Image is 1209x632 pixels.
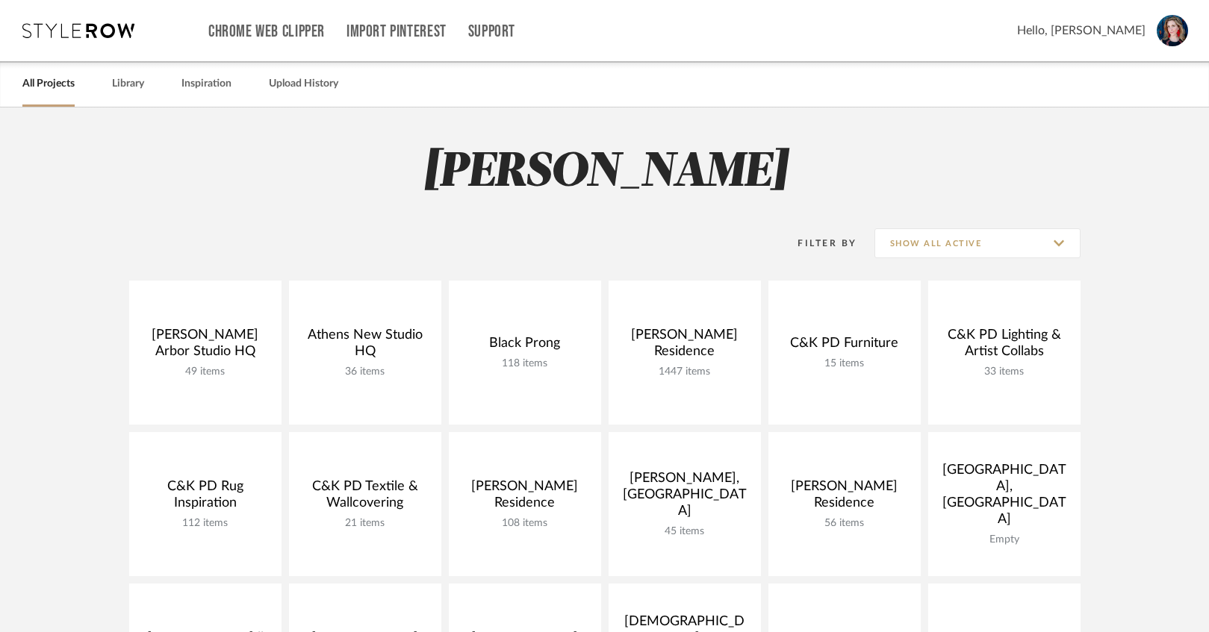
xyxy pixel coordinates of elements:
div: 108 items [461,517,589,530]
span: Hello, [PERSON_NAME] [1017,22,1146,40]
div: [PERSON_NAME] Residence [461,478,589,517]
div: [PERSON_NAME] Residence [780,478,909,517]
div: [PERSON_NAME], [GEOGRAPHIC_DATA] [621,470,749,525]
a: Support [468,25,515,38]
div: C&K PD Furniture [780,335,909,357]
div: 112 items [141,517,270,530]
div: Black Prong [461,335,589,357]
div: 36 items [301,366,429,378]
a: All Projects [22,74,75,94]
div: 33 items [940,366,1069,378]
div: [GEOGRAPHIC_DATA], [GEOGRAPHIC_DATA] [940,462,1069,534]
div: Filter By [779,236,857,251]
div: 45 items [621,525,749,538]
div: Empty [940,534,1069,546]
a: Upload History [269,74,338,94]
div: 21 items [301,517,429,530]
a: Import Pinterest [346,25,447,38]
div: 15 items [780,357,909,370]
img: avatar [1157,15,1188,46]
div: C&K PD Rug Inspiration [141,478,270,517]
div: Athens New Studio HQ [301,327,429,366]
div: 118 items [461,357,589,370]
a: Inspiration [181,74,231,94]
a: Chrome Web Clipper [208,25,325,38]
div: 49 items [141,366,270,378]
div: 56 items [780,517,909,530]
a: Library [112,74,144,94]
div: [PERSON_NAME] Residence [621,327,749,366]
div: [PERSON_NAME] Arbor Studio HQ [141,327,270,366]
div: 1447 items [621,366,749,378]
h2: [PERSON_NAME] [67,145,1143,201]
div: C&K PD Textile & Wallcovering [301,478,429,517]
div: C&K PD Lighting & Artist Collabs [940,327,1069,366]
